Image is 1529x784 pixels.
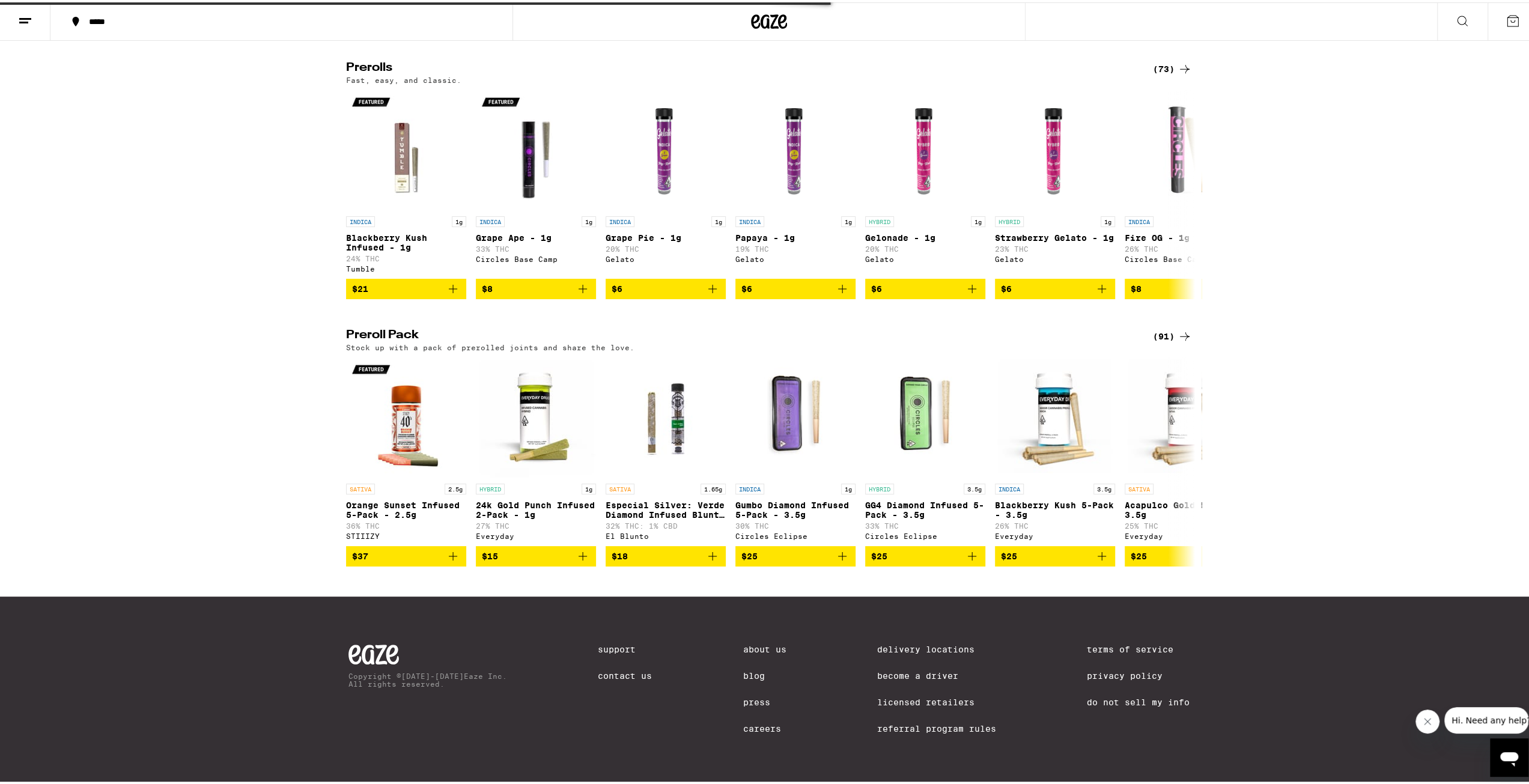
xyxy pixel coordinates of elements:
p: Blackberry Kush Infused - 1g [346,231,466,250]
img: Circles Base Camp - Fire OG - 1g [1125,88,1245,208]
p: Gumbo Diamond Infused 5-Pack - 3.5g [735,498,856,517]
a: Privacy Policy [1087,669,1190,678]
p: 1g [971,214,985,225]
button: Add to bag [1125,544,1245,564]
img: Everyday - Blackberry Kush 5-Pack - 3.5g [995,355,1115,475]
p: INDICA [476,214,505,225]
p: 3.5g [1093,481,1115,492]
p: 1g [582,214,596,225]
p: 19% THC [735,243,856,251]
button: Add to bag [606,276,726,297]
span: $25 [741,549,758,559]
a: Open page for Especial Silver: Verde Diamond Infused Blunt - 1.65g from El Blunto [606,355,726,544]
img: Gelato - Grape Pie - 1g [606,88,726,208]
a: Referral Program Rules [877,722,996,731]
p: 32% THC: 1% CBD [606,520,726,527]
a: Open page for Strawberry Gelato - 1g from Gelato [995,88,1115,276]
div: Everyday [1125,530,1245,538]
a: Open page for Blackberry Kush Infused - 1g from Tumble [346,88,466,276]
p: Strawberry Gelato - 1g [995,231,1115,240]
div: Everyday [995,530,1115,538]
span: $25 [1001,549,1017,559]
p: GG4 Diamond Infused 5-Pack - 3.5g [865,498,985,517]
a: (73) [1153,59,1192,74]
span: $21 [352,282,368,291]
iframe: Close message [1415,707,1439,731]
div: Circles Eclipse [865,530,985,538]
p: 3.5g [964,481,985,492]
p: Acapulco Gold 5-Pack - 3.5g [1125,498,1245,517]
a: Open page for GG4 Diamond Infused 5-Pack - 3.5g from Circles Eclipse [865,355,985,544]
iframe: Message from company [1444,705,1528,731]
div: Circles Base Camp [476,253,596,261]
img: Circles Eclipse - GG4 Diamond Infused 5-Pack - 3.5g [865,355,985,475]
p: HYBRID [865,214,894,225]
a: Support [598,642,652,652]
p: 33% THC [476,243,596,251]
p: 27% THC [476,520,596,527]
img: Everyday - Acapulco Gold 5-Pack - 3.5g [1125,355,1245,475]
p: INDICA [995,481,1024,492]
p: Especial Silver: Verde Diamond Infused Blunt - 1.65g [606,498,726,517]
div: El Blunto [606,530,726,538]
a: Open page for Grape Ape - 1g from Circles Base Camp [476,88,596,276]
p: Grape Pie - 1g [606,231,726,240]
p: 1g [1101,214,1115,225]
button: Add to bag [865,544,985,564]
a: Do Not Sell My Info [1087,695,1190,705]
p: 24% THC [346,252,466,260]
a: Open page for Fire OG - 1g from Circles Base Camp [1125,88,1245,276]
button: Add to bag [995,544,1115,564]
p: 33% THC [865,520,985,527]
button: Add to bag [476,276,596,297]
p: 1g [582,481,596,492]
span: $25 [871,549,887,559]
p: Grape Ape - 1g [476,231,596,240]
button: Add to bag [346,276,466,297]
button: Add to bag [476,544,596,564]
p: INDICA [346,214,375,225]
a: Careers [743,722,786,731]
p: 1.65g [701,481,726,492]
p: Papaya - 1g [735,231,856,240]
div: Gelato [995,253,1115,261]
p: 1g [841,481,856,492]
a: Become a Driver [877,669,996,678]
button: Add to bag [995,276,1115,297]
a: Open page for Blackberry Kush 5-Pack - 3.5g from Everyday [995,355,1115,544]
a: Contact Us [598,669,652,678]
div: Tumble [346,263,466,270]
p: HYBRID [865,481,894,492]
span: Hi. Need any help? [7,8,87,18]
img: El Blunto - Especial Silver: Verde Diamond Infused Blunt - 1.65g [606,355,726,475]
img: Everyday - 24k Gold Punch Infused 2-Pack - 1g [476,355,596,475]
span: $6 [1001,282,1012,291]
a: Licensed Retailers [877,695,996,705]
span: $37 [352,549,368,559]
p: 23% THC [995,243,1115,251]
img: Gelato - Strawberry Gelato - 1g [995,88,1115,208]
div: Circles Eclipse [735,530,856,538]
a: Delivery Locations [877,642,996,652]
p: 36% THC [346,520,466,527]
div: Gelato [606,253,726,261]
p: 20% THC [865,243,985,251]
button: Add to bag [346,544,466,564]
button: Add to bag [865,276,985,297]
iframe: Button to launch messaging window [1490,736,1528,774]
a: Open page for 24k Gold Punch Infused 2-Pack - 1g from Everyday [476,355,596,544]
button: Add to bag [735,544,856,564]
a: About Us [743,642,786,652]
p: Fast, easy, and classic. [346,74,461,82]
span: $6 [871,282,882,291]
p: 1g [452,214,466,225]
button: Add to bag [735,276,856,297]
p: HYBRID [995,214,1024,225]
p: 25% THC [1125,520,1245,527]
p: HYBRID [476,481,505,492]
div: Everyday [476,530,596,538]
a: Terms of Service [1087,642,1190,652]
span: $25 [1131,549,1147,559]
p: Blackberry Kush 5-Pack - 3.5g [995,498,1115,517]
div: (91) [1153,327,1192,341]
